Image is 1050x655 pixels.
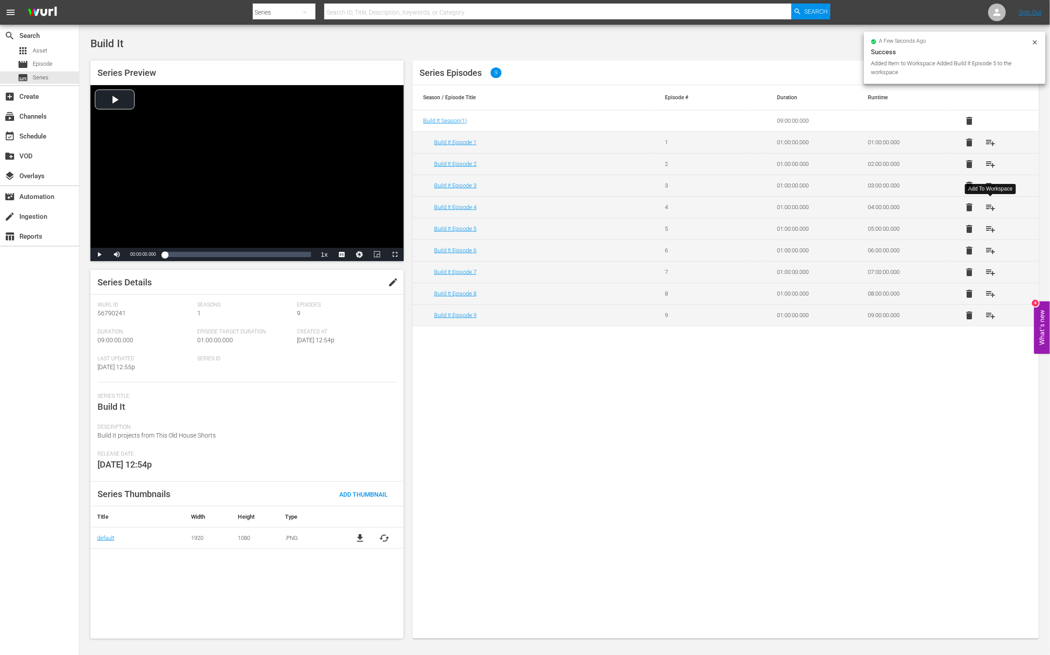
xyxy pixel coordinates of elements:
[18,59,28,70] span: Episode
[767,175,858,196] td: 01:00:00.000
[382,272,404,293] button: edit
[97,401,125,412] span: Build It
[959,262,980,283] button: delete
[197,356,292,363] span: Series ID
[90,85,404,261] div: Video Player
[297,337,334,344] span: [DATE] 12:54p
[964,224,975,234] span: delete
[767,196,858,218] td: 01:00:00.000
[332,486,395,502] button: Add Thumbnail
[857,196,948,218] td: 04:00:00.000
[767,283,858,304] td: 01:00:00.000
[379,533,390,543] button: cached
[857,85,948,110] th: Runtime
[315,248,333,261] button: Playback Rate
[90,37,124,50] span: Build It
[90,248,108,261] button: Play
[297,302,392,309] span: Episodes
[964,180,975,191] span: delete
[97,393,392,400] span: Series Title:
[968,185,1012,193] div: Add To Workspace
[97,459,152,470] span: [DATE] 12:54p
[97,277,152,288] span: Series Details
[857,304,948,326] td: 09:00:00.000
[959,218,980,240] button: delete
[90,506,184,528] th: Title
[97,363,135,371] span: [DATE] 12:55p
[857,175,948,196] td: 03:00:00.000
[420,67,482,78] span: Series Episodes
[857,240,948,261] td: 06:00:00.000
[767,153,858,175] td: 01:00:00.000
[278,506,341,528] th: Type
[857,283,948,304] td: 08:00:00.000
[980,132,1001,153] button: playlist_add
[33,73,49,82] span: Series
[4,231,15,242] span: Reports
[959,132,980,153] button: delete
[964,137,975,148] span: delete
[4,171,15,181] span: Overlays
[655,175,746,196] td: 3
[959,305,980,326] button: delete
[767,131,858,153] td: 01:00:00.000
[388,277,398,288] span: edit
[964,310,975,321] span: delete
[232,506,279,528] th: Height
[97,329,193,336] span: Duration
[959,240,980,261] button: delete
[985,159,996,169] span: playlist_add
[980,240,1001,261] button: playlist_add
[333,248,351,261] button: Captions
[232,528,279,549] td: 1080
[434,204,476,210] a: Build It Episode 4
[434,269,476,275] a: Build It Episode 7
[434,247,476,254] a: Build It Episode 6
[767,218,858,240] td: 01:00:00.000
[4,151,15,161] span: VOD
[964,267,975,277] span: delete
[332,491,395,498] span: Add Thumbnail
[97,489,170,499] span: Series Thumbnails
[857,218,948,240] td: 05:00:00.000
[491,67,502,78] span: 9
[197,329,292,336] span: Episode Target Duration
[985,202,996,213] span: playlist_add
[857,131,948,153] td: 01:00:00.000
[97,535,114,541] a: default
[964,159,975,169] span: delete
[1019,9,1042,16] a: Sign Out
[655,153,746,175] td: 2
[767,85,858,110] th: Duration
[423,117,467,124] a: Build It Season(1)
[97,356,193,363] span: Last Updated
[18,45,28,56] span: Asset
[767,110,858,132] td: 09:00:00.000
[197,337,233,344] span: 01:00:00.000
[434,139,476,146] a: Build It Episode 1
[964,288,975,299] span: delete
[297,310,300,317] span: 9
[980,283,1001,304] button: playlist_add
[959,110,980,131] button: delete
[97,67,156,78] span: Series Preview
[434,290,476,297] a: Build It Episode 8
[108,248,126,261] button: Mute
[97,432,216,439] span: Build It projects from This Old House Shorts
[879,38,926,45] span: a few seconds ago
[355,533,365,543] span: file_download
[857,153,948,175] td: 02:00:00.000
[278,528,341,549] td: .PNG
[4,111,15,122] span: Channels
[857,261,948,283] td: 07:00:00.000
[21,2,64,23] img: ans4CAIJ8jUAAAAAAAAAAAAAAAAAAAAAAAAgQb4GAAAAAAAAAAAAAAAAAAAAAAAAJMjXAAAAAAAAAAAAAAAAAAAAAAAAgAT5G...
[5,7,16,18] span: menu
[871,47,1039,57] div: Success
[985,137,996,148] span: playlist_add
[1034,301,1050,354] button: Open Feedback Widget
[297,329,392,336] span: Created At
[871,59,1029,77] div: Added Item to Workspace Added Build It Episode 5 to the workspace
[655,196,746,218] td: 4
[985,288,996,299] span: playlist_add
